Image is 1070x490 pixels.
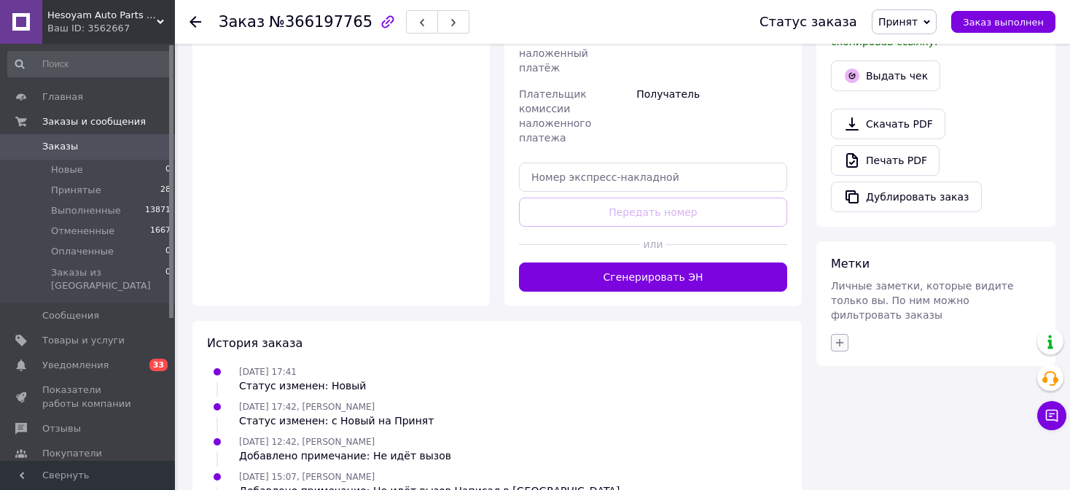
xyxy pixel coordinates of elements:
div: Вернуться назад [190,15,201,29]
span: Сообщения [42,309,99,322]
span: 0 [165,245,171,258]
span: Заказы [42,140,78,153]
span: Новые [51,163,83,176]
span: История заказа [207,336,302,350]
span: №366197765 [269,13,372,31]
div: Статус изменен: с Новый на Принят [239,413,434,428]
button: Чат с покупателем [1037,401,1066,430]
span: Отзывы [42,422,81,435]
input: Номер экспресс-накладной [519,163,787,192]
span: Принят [878,16,918,28]
span: 13871 [145,204,171,217]
a: Печать PDF [831,145,940,176]
span: Покупатели [42,447,102,460]
div: 24.05 ₴ [633,26,790,81]
button: Сгенерировать ЭН [519,262,787,292]
span: Заказы из [GEOGRAPHIC_DATA] [51,266,165,292]
span: Заказ выполнен [963,17,1044,28]
div: Добавлено примечание: Не идёт вызов [239,448,451,463]
span: 33 [149,359,168,371]
span: Плательщик комиссии наложенного платежа [519,88,591,144]
span: У вас есть 29 дней, чтобы отправить запрос на отзыв покупателю, скопировав ссылку. [831,7,1030,47]
span: [DATE] 17:42, [PERSON_NAME] [239,402,375,412]
span: или [640,237,667,252]
a: Скачать PDF [831,109,945,139]
span: Заказы и сообщения [42,115,146,128]
span: 0 [165,163,171,176]
div: Статус изменен: Новый [239,378,366,393]
button: Выдать чек [831,61,940,91]
button: Заказ выполнен [951,11,1055,33]
span: Личные заметки, которые видите только вы. По ним можно фильтровать заказы [831,280,1014,321]
span: Отмененные [51,225,114,238]
button: Дублировать заказ [831,182,982,212]
div: Получатель [633,81,790,151]
span: [DATE] 17:41 [239,367,297,377]
span: 28 [160,184,171,197]
span: Оплаченные [51,245,114,258]
span: [DATE] 12:42, [PERSON_NAME] [239,437,375,447]
span: Показатели работы компании [42,384,135,410]
span: Товары и услуги [42,334,125,347]
span: Принятые [51,184,101,197]
span: Выполненные [51,204,121,217]
input: Поиск [7,51,172,77]
span: 1667 [150,225,171,238]
span: Метки [831,257,870,271]
span: 0 [165,266,171,292]
div: Ваш ID: 3562667 [47,22,175,35]
span: Главная [42,90,83,104]
span: [DATE] 15:07, [PERSON_NAME] [239,472,375,482]
span: Уведомления [42,359,109,372]
span: Hesoyam Auto Parts - Интернет-магазин автомобильных запчастей и комплектующих [47,9,157,22]
span: Заказ [219,13,265,31]
div: Статус заказа [759,15,857,29]
span: Комиссия за наложенный платёж [519,33,588,74]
